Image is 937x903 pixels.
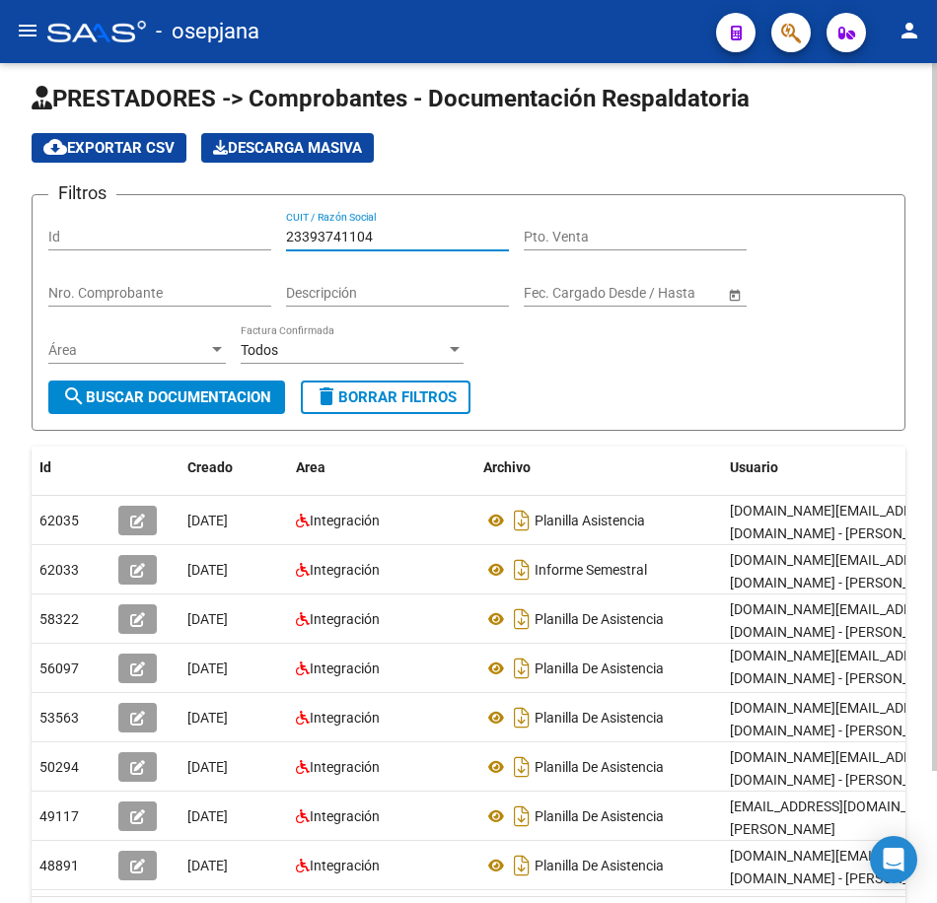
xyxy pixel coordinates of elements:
[62,388,271,406] span: Buscar Documentacion
[310,808,380,824] span: Integración
[898,19,921,42] mat-icon: person
[39,660,79,676] span: 56097
[509,603,535,635] i: Descargar documento
[524,285,585,302] input: Start date
[39,562,79,578] span: 62033
[187,858,228,873] span: [DATE]
[187,562,228,578] span: [DATE]
[310,759,380,775] span: Integración
[535,858,664,873] span: Planilla De Asistencia
[310,710,380,726] span: Integración
[43,139,175,157] span: Exportar CSV
[39,808,79,824] span: 49117
[201,133,374,163] app-download-masive: Descarga masiva de comprobantes (adjuntos)
[156,10,259,53] span: - osepjana
[187,759,228,775] span: [DATE]
[509,800,535,832] i: Descargar documento
[509,554,535,586] i: Descargar documento
[39,611,79,627] span: 58322
[213,139,362,157] span: Descarga Masiva
[724,284,745,305] button: Open calendar
[201,133,374,163] button: Descarga Masiva
[310,611,380,627] span: Integración
[730,459,778,475] span: Usuario
[48,342,208,359] span: Área
[48,179,116,207] h3: Filtros
[32,447,110,489] datatable-header-cell: Id
[43,135,67,159] mat-icon: cloud_download
[187,459,233,475] span: Creado
[602,285,698,302] input: End date
[241,342,278,358] span: Todos
[310,660,380,676] span: Integración
[310,858,380,873] span: Integración
[535,660,664,676] span: Planilla De Asistencia
[509,702,535,733] i: Descargar documento
[509,653,535,684] i: Descargar documento
[39,710,79,726] span: 53563
[535,710,664,726] span: Planilla De Asistencia
[509,505,535,536] i: Descargar documento
[296,459,325,475] span: Area
[39,858,79,873] span: 48891
[315,388,457,406] span: Borrar Filtros
[187,611,228,627] span: [DATE]
[32,133,186,163] button: Exportar CSV
[288,447,475,489] datatable-header-cell: Area
[180,447,288,489] datatable-header-cell: Creado
[39,513,79,528] span: 62035
[535,611,664,627] span: Planilla De Asistencia
[187,808,228,824] span: [DATE]
[870,836,917,883] div: Open Intercom Messenger
[310,562,380,578] span: Integración
[187,710,228,726] span: [DATE]
[39,459,51,475] span: Id
[62,384,86,408] mat-icon: search
[187,513,228,528] span: [DATE]
[475,447,722,489] datatable-header-cell: Archivo
[535,562,647,578] span: Informe Semestral
[39,759,79,775] span: 50294
[509,751,535,783] i: Descargar documento
[310,513,380,528] span: Integración
[32,85,750,112] span: PRESTADORES -> Comprobantes - Documentación Respaldatoria
[301,381,470,414] button: Borrar Filtros
[535,759,664,775] span: Planilla De Asistencia
[483,459,531,475] span: Archivo
[16,19,39,42] mat-icon: menu
[315,384,338,408] mat-icon: delete
[535,808,664,824] span: Planilla De Asistencia
[509,850,535,881] i: Descargar documento
[535,513,645,528] span: Planilla Asistencia
[48,381,285,414] button: Buscar Documentacion
[187,660,228,676] span: [DATE]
